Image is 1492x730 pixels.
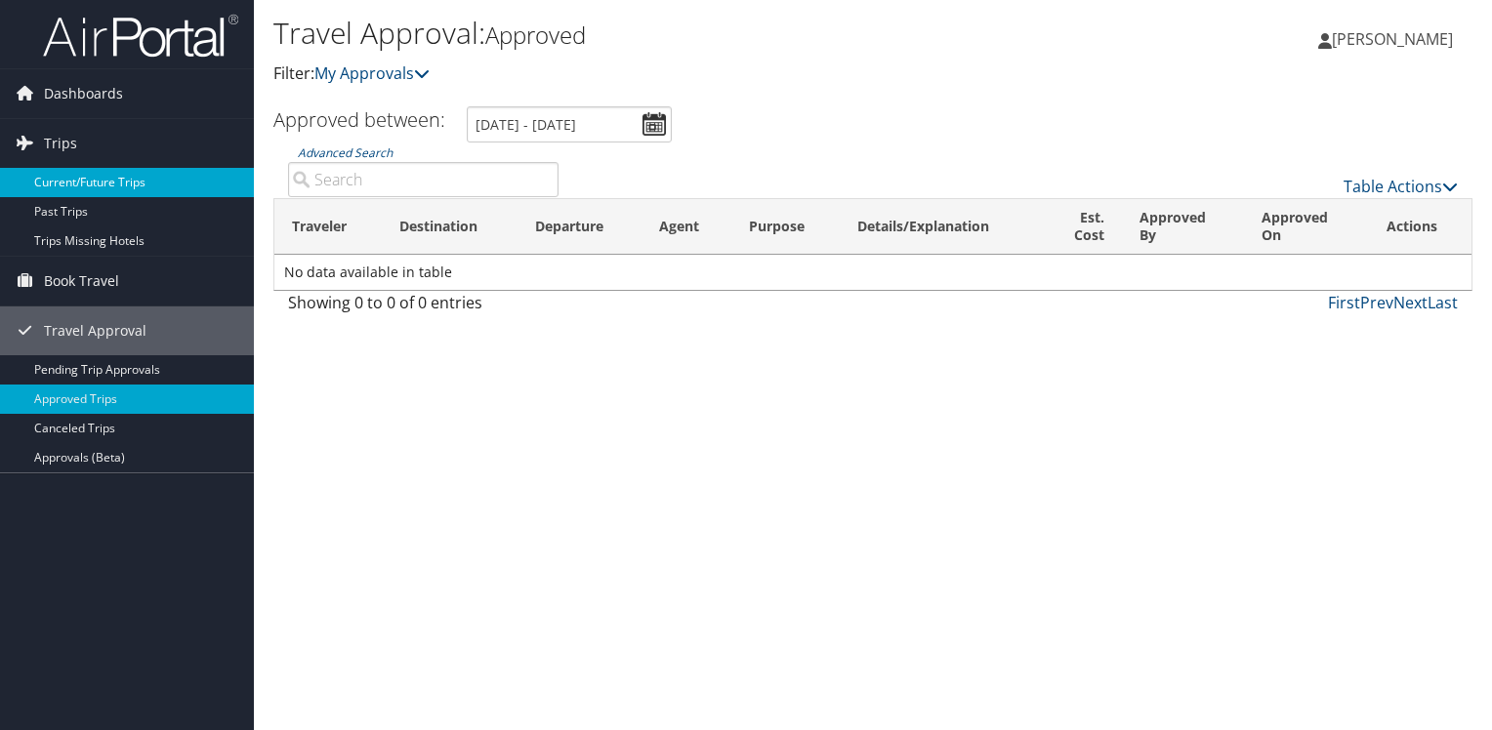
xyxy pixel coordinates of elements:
a: First [1328,292,1360,313]
span: Book Travel [44,257,119,305]
th: Approved On: activate to sort column ascending [1244,199,1369,255]
span: [PERSON_NAME] [1332,28,1453,50]
img: airportal-logo.png [43,13,238,59]
span: Trips [44,119,77,168]
div: Showing 0 to 0 of 0 entries [288,291,559,324]
input: Advanced Search [288,162,559,197]
a: Prev [1360,292,1393,313]
input: [DATE] - [DATE] [467,106,672,142]
span: Dashboards [44,69,123,118]
p: Filter: [273,61,1073,87]
th: Traveler: activate to sort column ascending [274,199,382,255]
small: Approved [485,19,586,51]
th: Purpose [731,199,840,255]
a: Next [1393,292,1428,313]
a: Last [1428,292,1458,313]
th: Details/Explanation [840,199,1040,255]
th: Agent [642,199,731,255]
th: Departure: activate to sort column ascending [518,199,642,255]
a: Advanced Search [298,144,393,161]
th: Approved By: activate to sort column ascending [1122,199,1243,255]
a: Table Actions [1344,176,1458,197]
td: No data available in table [274,255,1471,290]
th: Actions [1369,199,1471,255]
a: My Approvals [314,62,430,84]
th: Est. Cost: activate to sort column ascending [1039,199,1122,255]
h3: Approved between: [273,106,445,133]
h1: Travel Approval: [273,13,1073,54]
th: Destination: activate to sort column ascending [382,199,518,255]
span: Travel Approval [44,306,146,355]
a: [PERSON_NAME] [1318,10,1472,68]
